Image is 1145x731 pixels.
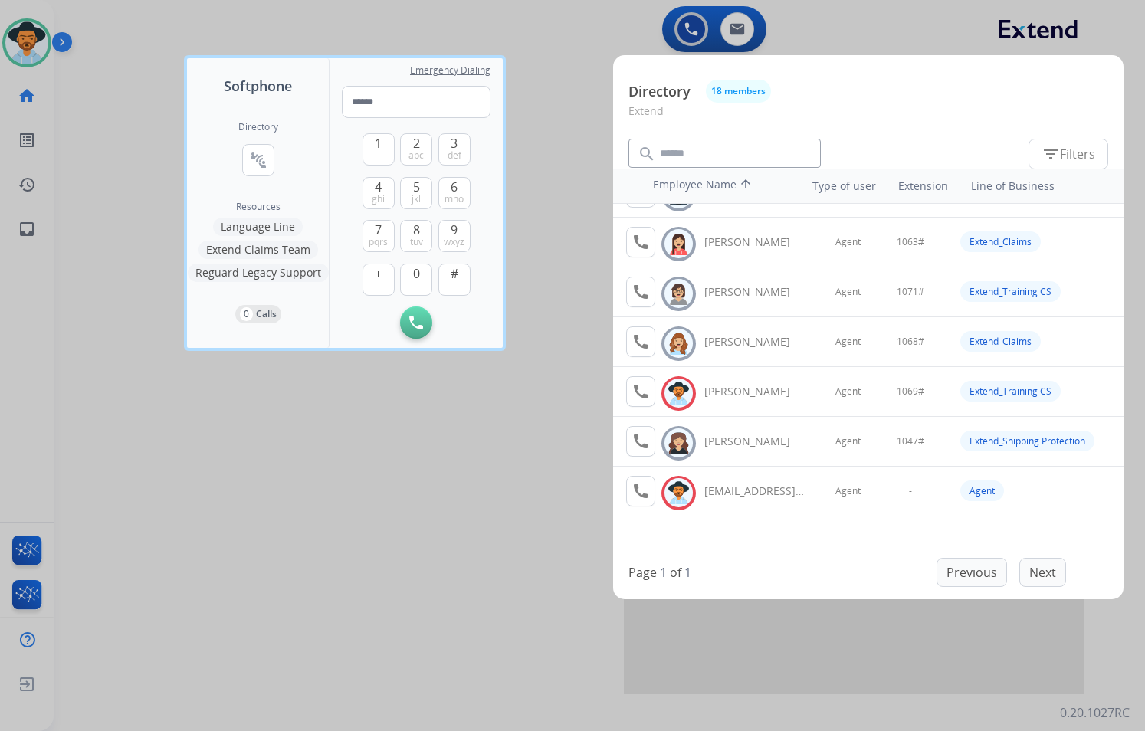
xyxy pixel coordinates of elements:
p: Calls [256,307,277,321]
span: jkl [412,193,421,205]
mat-icon: call [632,233,650,251]
button: 6mno [438,177,471,209]
button: 9wxyz [438,220,471,252]
th: Extension [891,171,956,202]
span: 1071# [897,286,924,298]
span: pqrs [369,236,388,248]
img: avatar [668,282,690,306]
span: 3 [451,134,458,152]
div: Extend_Training CS [960,381,1061,402]
span: 2 [413,134,420,152]
span: def [448,149,461,162]
span: + [375,264,382,283]
span: - [909,485,912,497]
span: Agent [835,336,861,348]
img: avatar [668,232,690,256]
span: Agent [835,286,861,298]
th: Employee Name [645,169,783,203]
div: Extend_Claims [960,231,1041,252]
mat-icon: call [632,382,650,401]
img: avatar [668,382,690,405]
span: Agent [835,385,861,398]
div: [PERSON_NAME] [704,384,807,399]
div: Extend_Training CS [960,281,1061,302]
div: Agent [960,480,1004,501]
span: 8 [413,221,420,239]
p: Extend [628,103,1108,131]
button: 4ghi [363,177,395,209]
span: 0 [413,264,420,283]
mat-icon: filter_list [1042,145,1060,163]
span: ghi [372,193,385,205]
span: wxyz [444,236,464,248]
span: 5 [413,178,420,196]
button: # [438,264,471,296]
span: Agent [835,485,861,497]
p: 0.20.1027RC [1060,703,1130,722]
button: 7pqrs [363,220,395,252]
button: Filters [1029,139,1108,169]
div: Extend_Shipping Protection [960,431,1094,451]
span: 9 [451,221,458,239]
button: 0Calls [235,305,281,323]
span: 1068# [897,336,924,348]
div: [PERSON_NAME] [704,234,807,250]
mat-icon: call [632,283,650,301]
h2: Directory [238,121,278,133]
button: Language Line [213,218,303,236]
span: 1047# [897,435,924,447]
button: + [363,264,395,296]
button: 1 [363,133,395,166]
mat-icon: search [638,145,656,163]
span: 6 [451,178,458,196]
mat-icon: arrow_upward [737,177,755,195]
mat-icon: connect_without_contact [249,151,267,169]
span: Emergency Dialing [410,64,490,77]
button: 18 members [706,80,771,103]
button: 5jkl [400,177,432,209]
button: 3def [438,133,471,166]
span: # [451,264,458,283]
p: Directory [628,81,691,102]
span: tuv [410,236,423,248]
th: Type of user [791,171,884,202]
span: 4 [375,178,382,196]
div: [PERSON_NAME] [704,334,807,349]
img: avatar [668,332,690,356]
span: Agent [835,236,861,248]
span: 1 [375,134,382,152]
img: call-button [409,316,423,329]
div: Extend_Claims [960,331,1041,352]
img: avatar [668,481,690,505]
span: 1063# [897,236,924,248]
span: 1069# [897,385,924,398]
button: 0 [400,264,432,296]
span: Agent [835,435,861,447]
mat-icon: call [632,482,650,500]
img: avatar [668,431,690,455]
button: Extend Claims Team [198,241,318,259]
span: Softphone [224,75,292,97]
div: [PERSON_NAME] [704,434,807,449]
button: 2abc [400,133,432,166]
mat-icon: call [632,333,650,351]
p: Page [628,563,657,582]
th: Line of Business [963,171,1116,202]
span: 7 [375,221,382,239]
div: [EMAIL_ADDRESS][DOMAIN_NAME] [704,484,807,499]
button: Reguard Legacy Support [188,264,329,282]
button: 8tuv [400,220,432,252]
span: Filters [1042,145,1095,163]
p: 0 [240,307,253,321]
div: [PERSON_NAME] [704,284,807,300]
span: mno [445,193,464,205]
mat-icon: call [632,432,650,451]
p: of [670,563,681,582]
span: abc [408,149,424,162]
span: Resources [236,201,281,213]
